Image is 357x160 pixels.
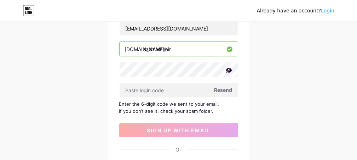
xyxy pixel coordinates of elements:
[176,146,182,153] div: Or
[257,7,334,15] div: Already have an account?
[321,8,334,13] a: Login
[120,21,238,35] input: Email
[125,45,167,53] div: [DOMAIN_NAME]/
[147,127,210,133] span: sign up with email
[119,123,238,137] button: sign up with email
[120,83,238,97] input: Paste login code
[214,86,232,94] span: Resend
[119,100,238,115] div: Enter the 6-digit code we sent to your email. If you don’t see it, check your spam folder.
[120,42,238,56] input: username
